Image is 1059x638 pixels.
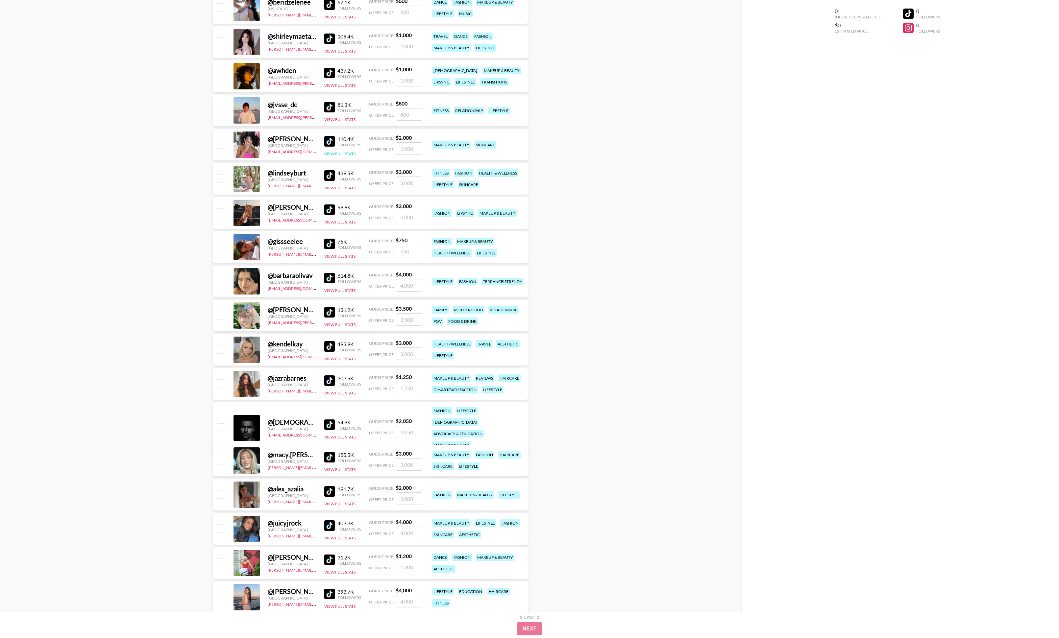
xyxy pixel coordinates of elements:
[369,10,395,15] span: Offer Price:
[458,588,483,595] div: education
[268,135,316,143] div: @ [PERSON_NAME].[PERSON_NAME]
[268,519,316,527] div: @ juicyjrock
[337,272,361,279] div: 614.8K
[369,102,394,106] span: Guide Price:
[268,246,316,250] div: [GEOGRAPHIC_DATA]
[369,520,394,525] span: Guide Price:
[396,279,422,292] input: 4,000
[475,519,496,527] div: lifestyle
[324,555,335,565] img: TikTok
[324,452,335,462] img: TikTok
[476,249,497,257] div: lifestyle
[337,452,361,458] div: 155.5K
[517,622,542,635] button: Next
[324,170,335,181] img: TikTok
[337,136,361,142] div: 110.4K
[369,588,394,593] span: Guide Price:
[432,441,471,449] div: makeup & beauty
[473,33,493,40] div: fashion
[432,565,456,573] div: aesthetic
[337,375,361,382] div: 303.5K
[498,451,521,459] div: haircare
[268,11,396,17] a: [PERSON_NAME][EMAIL_ADDRESS][PERSON_NAME][DOMAIN_NAME]
[369,307,394,312] span: Guide Price:
[432,386,478,393] div: diy/art/satisfaction
[432,33,449,40] div: travel
[916,22,940,29] div: 0
[432,374,471,382] div: makeup & beauty
[268,353,334,359] a: [EMAIL_ADDRESS][DOMAIN_NAME]
[396,595,422,607] input: 4,000
[268,203,316,211] div: @ [PERSON_NAME].kazarina
[480,78,508,86] div: transitions
[337,588,361,595] div: 393.7K
[481,278,524,285] div: terranceistrendy
[268,182,365,188] a: [PERSON_NAME][EMAIL_ADDRESS][DOMAIN_NAME]
[432,278,454,285] div: lifestyle
[369,463,395,468] span: Offer Price:
[268,237,316,246] div: @ gissseelee
[324,356,356,361] button: View Full Stats
[432,430,484,437] div: advocacy & education
[482,386,504,393] div: lifestyle
[324,239,335,249] img: TikTok
[475,44,496,52] div: lifestyle
[369,136,394,141] span: Guide Price:
[268,587,316,596] div: @ [PERSON_NAME]
[476,554,514,561] div: makeup & beauty
[324,520,335,531] img: TikTok
[396,553,412,559] strong: $ 1,200
[324,375,335,386] img: TikTok
[432,599,450,607] div: fitness
[432,238,452,245] div: fashion
[916,29,940,34] div: Followers
[369,352,395,357] span: Offer Price:
[454,107,484,114] div: relationship
[324,435,356,439] button: View Full Stats
[396,484,412,491] strong: $ 2,000
[432,141,471,149] div: makeup & beauty
[458,10,473,17] div: music
[324,501,356,506] button: View Full Stats
[396,527,422,539] input: 4,000
[369,386,395,391] span: Offer Price:
[369,531,395,536] span: Offer Price:
[337,492,361,497] div: Followers
[268,527,316,532] div: [GEOGRAPHIC_DATA]
[496,340,520,348] div: aesthetic
[396,450,412,457] strong: $ 3,000
[432,249,472,257] div: health / wellness
[324,220,356,224] button: View Full Stats
[475,451,494,459] div: fashion
[324,136,335,147] img: TikTok
[324,288,356,293] button: View Full Stats
[324,49,356,54] button: View Full Stats
[432,340,472,348] div: health / wellness
[396,374,412,380] strong: $ 1,250
[396,177,422,189] input: 3,000
[396,245,422,257] input: 750
[396,108,422,121] input: 800
[268,169,316,177] div: @ lindseyburt
[458,462,480,470] div: lifestyle
[369,486,394,491] span: Guide Price:
[337,108,361,113] div: Followers
[369,375,394,380] span: Guide Price:
[337,279,361,284] div: Followers
[324,341,335,352] img: TikTok
[337,170,361,177] div: 439.5K
[268,80,365,86] a: [EMAIL_ADDRESS][PERSON_NAME][DOMAIN_NAME]
[456,209,474,217] div: lipsync
[268,216,334,223] a: [EMAIL_ADDRESS][DOMAIN_NAME]
[268,387,365,393] a: [PERSON_NAME][EMAIL_ADDRESS][DOMAIN_NAME]
[396,134,412,141] strong: $ 2,000
[456,238,494,245] div: makeup & beauty
[432,531,454,538] div: skincare
[268,348,316,353] div: [GEOGRAPHIC_DATA]
[369,113,395,118] span: Offer Price:
[432,491,452,499] div: fashion
[337,74,361,79] div: Followers
[268,177,316,182] div: [GEOGRAPHIC_DATA]
[916,8,940,14] div: 0
[432,418,479,426] div: [DEMOGRAPHIC_DATA]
